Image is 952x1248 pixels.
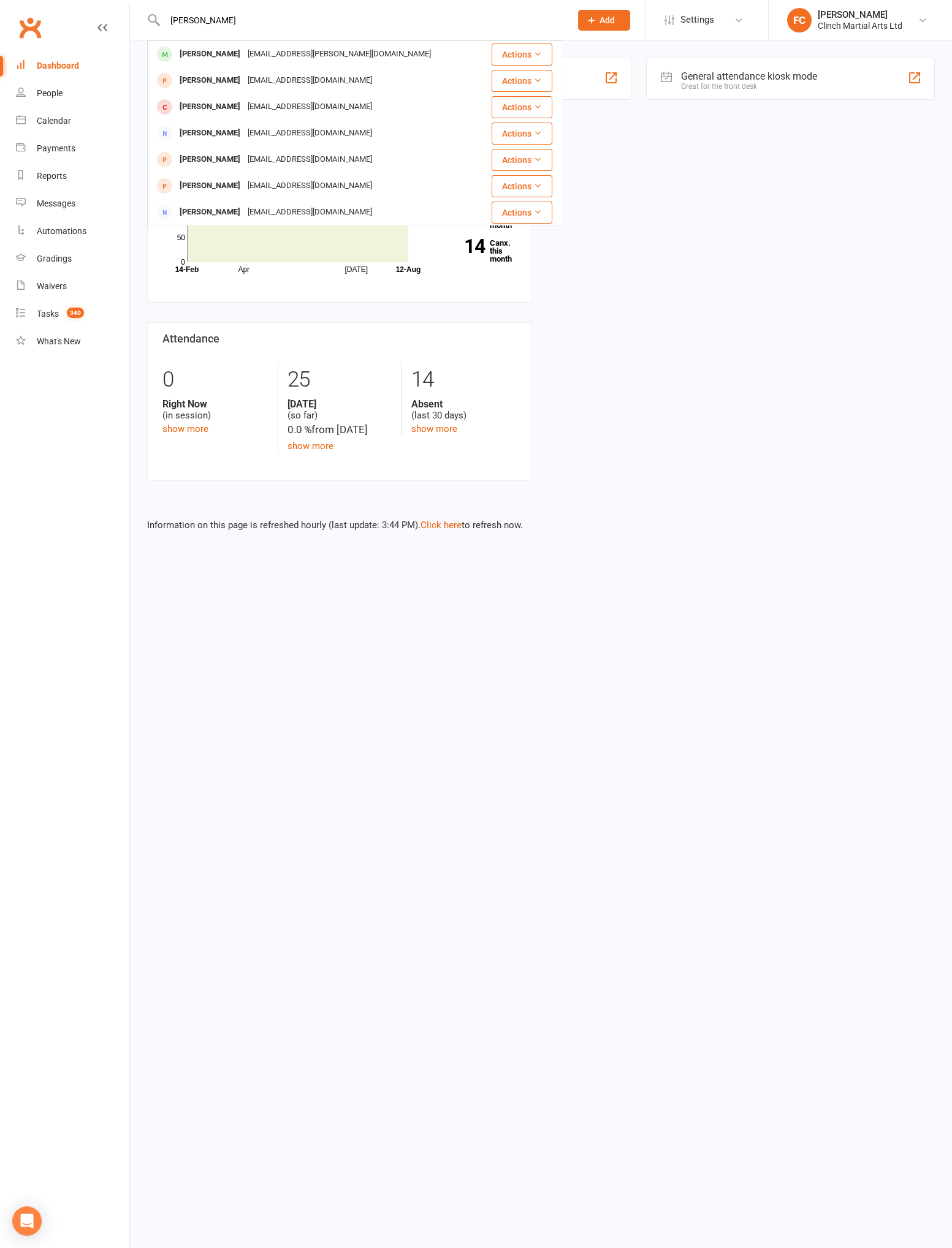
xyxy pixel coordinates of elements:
[288,423,311,436] span: 0.0 %
[16,217,129,245] a: Automations
[492,202,552,224] button: Actions
[492,43,552,66] button: Actions
[680,6,714,34] span: Settings
[16,135,129,162] a: Payments
[244,72,376,89] div: [EMAIL_ADDRESS][DOMAIN_NAME]
[16,52,129,80] a: Dashboard
[162,423,208,434] a: show more
[176,72,244,89] div: [PERSON_NAME]
[244,124,376,142] div: [EMAIL_ADDRESS][DOMAIN_NAME]
[244,98,376,116] div: [EMAIL_ADDRESS][DOMAIN_NAME]
[37,281,67,291] div: Waivers
[492,149,552,171] button: Actions
[288,422,393,438] div: from [DATE]
[288,441,333,452] a: show more
[288,361,393,398] div: 25
[37,336,81,346] div: What's New
[176,124,244,142] div: [PERSON_NAME]
[37,88,63,98] div: People
[411,423,457,434] a: show more
[288,398,393,422] div: (so far)
[787,8,812,32] div: FC
[37,143,75,153] div: Payments
[37,226,86,236] div: Automations
[37,309,59,319] div: Tasks
[37,254,72,263] div: Gradings
[244,151,376,168] div: [EMAIL_ADDRESS][DOMAIN_NAME]
[16,245,129,273] a: Gradings
[16,300,129,328] a: Tasks 340
[176,45,244,63] div: [PERSON_NAME]
[37,116,71,126] div: Calendar
[244,45,435,63] div: [EMAIL_ADDRESS][PERSON_NAME][DOMAIN_NAME]
[288,398,393,410] strong: [DATE]
[681,70,817,82] div: General attendance kiosk mode
[130,501,952,532] div: Information on this page is refreshed hourly (last update: 3:44 PM). to refresh now.
[411,361,517,398] div: 14
[37,171,67,181] div: Reports
[492,123,552,145] button: Actions
[411,398,517,410] strong: Absent
[15,12,45,43] a: Clubworx
[16,328,129,355] a: What's New
[578,10,630,31] button: Add
[176,177,244,195] div: [PERSON_NAME]
[16,107,129,135] a: Calendar
[411,398,517,422] div: (last 30 days)
[818,9,902,20] div: [PERSON_NAME]
[492,96,552,118] button: Actions
[12,1206,42,1236] div: Open Intercom Messenger
[492,175,552,197] button: Actions
[162,398,268,422] div: (in session)
[244,203,376,221] div: [EMAIL_ADDRESS][DOMAIN_NAME]
[162,398,268,410] strong: Right Now
[818,20,902,31] div: Clinch Martial Arts Ltd
[162,333,517,345] h3: Attendance
[16,273,129,300] a: Waivers
[176,203,244,221] div: [PERSON_NAME]
[37,199,75,208] div: Messages
[492,70,552,92] button: Actions
[16,162,129,190] a: Reports
[442,237,485,255] strong: 14
[16,80,129,107] a: People
[161,12,562,29] input: Search...
[176,98,244,116] div: [PERSON_NAME]
[176,151,244,168] div: [PERSON_NAME]
[244,177,376,195] div: [EMAIL_ADDRESS][DOMAIN_NAME]
[681,82,817,91] div: Great for the front desk
[162,361,268,398] div: 0
[16,190,129,217] a: Messages
[421,520,462,531] a: Click here
[67,308,84,318] span: 340
[600,15,615,25] span: Add
[442,239,517,263] a: 14Canx. this month
[37,61,79,70] div: Dashboard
